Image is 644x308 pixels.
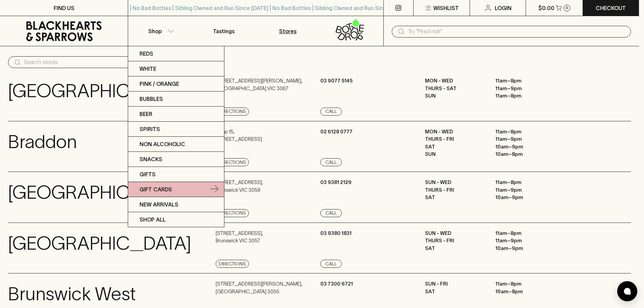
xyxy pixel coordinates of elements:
p: Bubbles [140,95,163,103]
a: Bubbles [128,91,224,107]
a: SHOP ALL [128,212,224,227]
p: SHOP ALL [140,215,166,224]
p: Reds [140,50,153,58]
img: bubble-icon [624,288,631,295]
p: Pink / Orange [140,80,179,88]
p: New Arrivals [140,200,178,208]
a: Beer [128,107,224,122]
p: Beer [140,110,152,118]
p: Gifts [140,170,156,178]
p: Gift Cards [140,185,172,193]
p: Spirits [140,125,160,133]
a: Gift Cards [128,182,224,197]
a: Pink / Orange [128,76,224,91]
a: New Arrivals [128,197,224,212]
a: Snacks [128,152,224,167]
p: White [140,65,156,73]
a: Reds [128,46,224,61]
a: Gifts [128,167,224,182]
a: Non Alcoholic [128,137,224,152]
p: Non Alcoholic [140,140,185,148]
a: White [128,61,224,76]
p: Snacks [140,155,162,163]
a: Spirits [128,122,224,137]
